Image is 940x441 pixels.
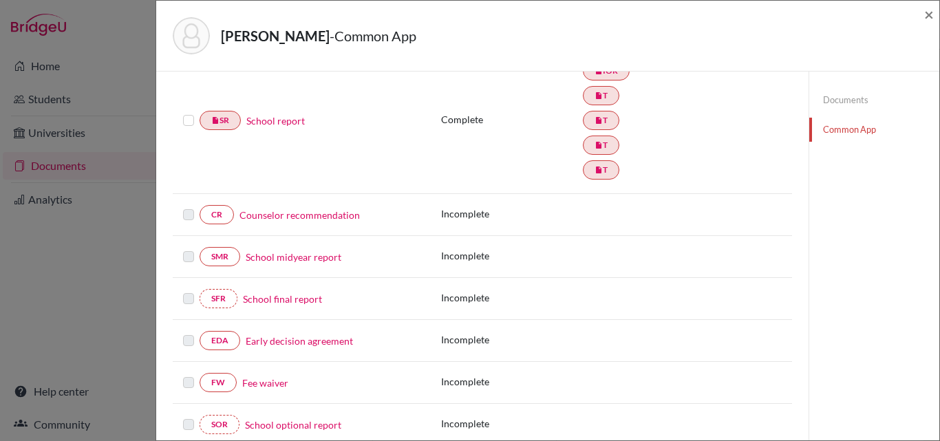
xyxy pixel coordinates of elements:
p: Incomplete [441,416,583,431]
span: × [924,4,934,24]
a: insert_drive_fileT [583,111,619,130]
a: School final report [243,292,322,306]
strong: [PERSON_NAME] [221,28,330,44]
a: School midyear report [246,250,341,264]
p: Complete [441,112,583,127]
a: SOR [200,415,239,434]
a: Counselor recommendation [239,208,360,222]
i: insert_drive_file [595,92,603,100]
a: EDA [200,331,240,350]
a: insert_drive_fileT [583,136,619,155]
a: SMR [200,247,240,266]
p: Incomplete [441,374,583,389]
a: School optional report [245,418,341,432]
p: Incomplete [441,248,583,263]
span: - Common App [330,28,416,44]
a: insert_drive_fileT [583,160,619,180]
a: Fee waiver [242,376,288,390]
a: insert_drive_fileT [583,86,619,105]
a: School report [246,114,305,128]
p: Incomplete [441,290,583,305]
a: Documents [809,88,939,112]
a: Common App [809,118,939,142]
i: insert_drive_file [595,166,603,174]
a: FW [200,373,237,392]
i: insert_drive_file [211,116,220,125]
i: insert_drive_file [595,116,603,125]
a: insert_drive_fileIOR [583,61,630,80]
i: insert_drive_file [595,141,603,149]
p: Incomplete [441,332,583,347]
a: insert_drive_fileSR [200,111,241,130]
p: Incomplete [441,206,583,221]
a: Early decision agreement [246,334,353,348]
button: Close [924,6,934,23]
a: SFR [200,289,237,308]
a: CR [200,205,234,224]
